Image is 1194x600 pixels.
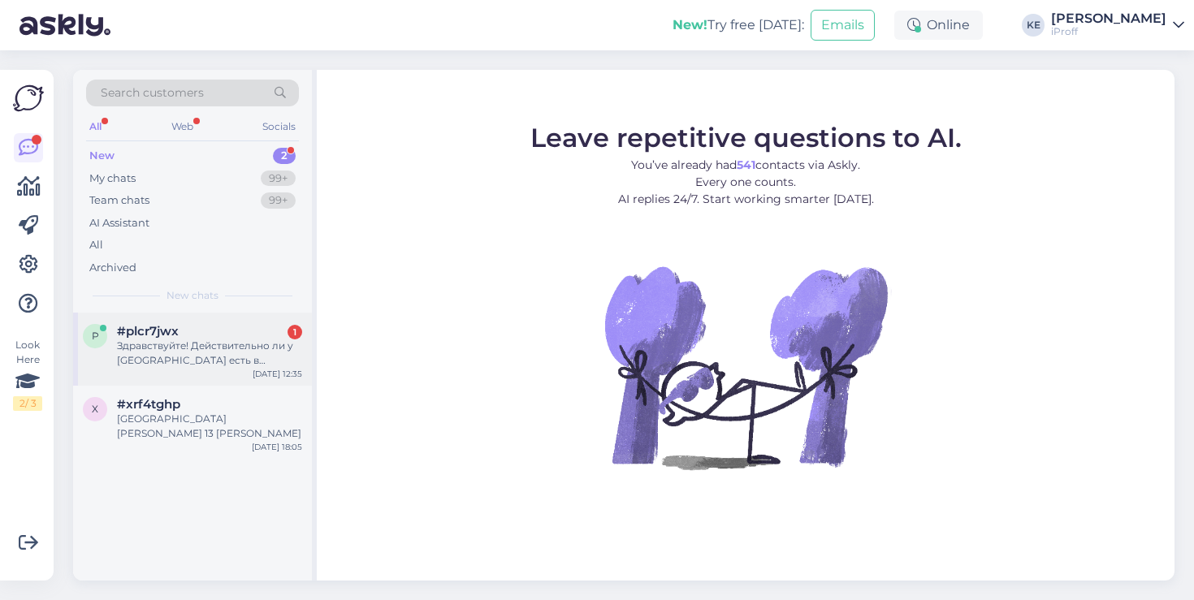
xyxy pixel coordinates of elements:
div: 99+ [261,171,296,187]
img: No Chat active [599,221,892,513]
b: 541 [737,158,755,172]
div: Здравствуйте! Действительно ли у [GEOGRAPHIC_DATA] есть в наличии наушники Airpods max в оттенке ... [117,339,302,368]
span: #plcr7jwx [117,324,179,339]
span: Leave repetitive questions to AI. [530,122,962,153]
span: p [92,330,99,342]
p: You’ve already had contacts via Askly. Every one counts. AI replies 24/7. Start working smarter [... [530,157,962,208]
div: Socials [259,116,299,137]
div: My chats [89,171,136,187]
div: New [89,148,115,164]
div: 99+ [261,192,296,209]
div: [GEOGRAPHIC_DATA] [PERSON_NAME] 13 [PERSON_NAME] [117,412,302,441]
span: x [92,403,98,415]
b: New! [673,17,707,32]
div: Web [168,116,197,137]
div: iProff [1051,25,1166,38]
div: [DATE] 12:35 [253,368,302,380]
img: Askly Logo [13,83,44,114]
div: [DATE] 18:05 [252,441,302,453]
span: Search customers [101,84,204,101]
button: Emails [811,10,875,41]
span: #xrf4tghp [117,397,180,412]
div: All [86,116,105,137]
div: 2 [273,148,296,164]
div: Look Here [13,338,42,411]
div: AI Assistant [89,215,149,231]
div: Team chats [89,192,149,209]
div: Online [894,11,983,40]
div: Archived [89,260,136,276]
div: Try free [DATE]: [673,15,804,35]
span: New chats [167,288,218,303]
div: [PERSON_NAME] [1051,12,1166,25]
a: [PERSON_NAME]iProff [1051,12,1184,38]
div: 2 / 3 [13,396,42,411]
div: KE [1022,14,1045,37]
div: 1 [288,325,302,339]
div: All [89,237,103,253]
